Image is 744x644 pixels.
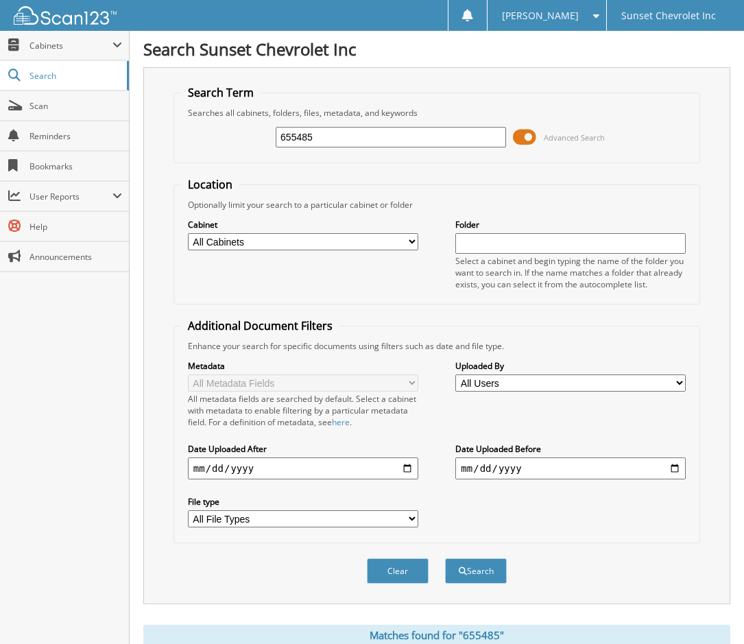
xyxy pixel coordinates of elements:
div: All metadata fields are searched by default. Select a cabinet with metadata to enable filtering b... [188,393,418,428]
span: Cabinets [29,40,112,51]
label: Date Uploaded After [188,443,418,455]
span: Sunset Chevrolet Inc [621,12,716,20]
span: User Reports [29,191,112,202]
span: Help [29,221,122,232]
span: [PERSON_NAME] [502,12,579,20]
span: Scan [29,100,122,112]
img: scan123-logo-white.svg [14,6,117,25]
legend: Search Term [181,85,261,100]
div: Searches all cabinets, folders, files, metadata, and keywords [181,107,693,119]
label: Metadata [188,360,418,372]
input: end [455,457,686,479]
legend: Location [181,177,239,192]
label: File type [188,496,418,508]
button: Search [445,558,507,584]
span: Reminders [29,130,122,142]
span: Advanced Search [544,132,605,143]
a: here [332,416,350,428]
label: Cabinet [188,219,418,230]
div: Select a cabinet and begin typing the name of the folder you want to search in. If the name match... [455,255,686,290]
label: Date Uploaded Before [455,443,686,455]
div: Enhance your search for specific documents using filters such as date and file type. [181,340,693,352]
div: Optionally limit your search to a particular cabinet or folder [181,199,693,211]
h1: Search Sunset Chevrolet Inc [143,38,730,60]
span: Bookmarks [29,160,122,172]
label: Uploaded By [455,360,686,372]
span: Search [29,70,120,82]
button: Clear [367,558,429,584]
label: Folder [455,219,686,230]
span: Announcements [29,251,122,263]
input: start [188,457,418,479]
legend: Additional Document Filters [181,318,339,333]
